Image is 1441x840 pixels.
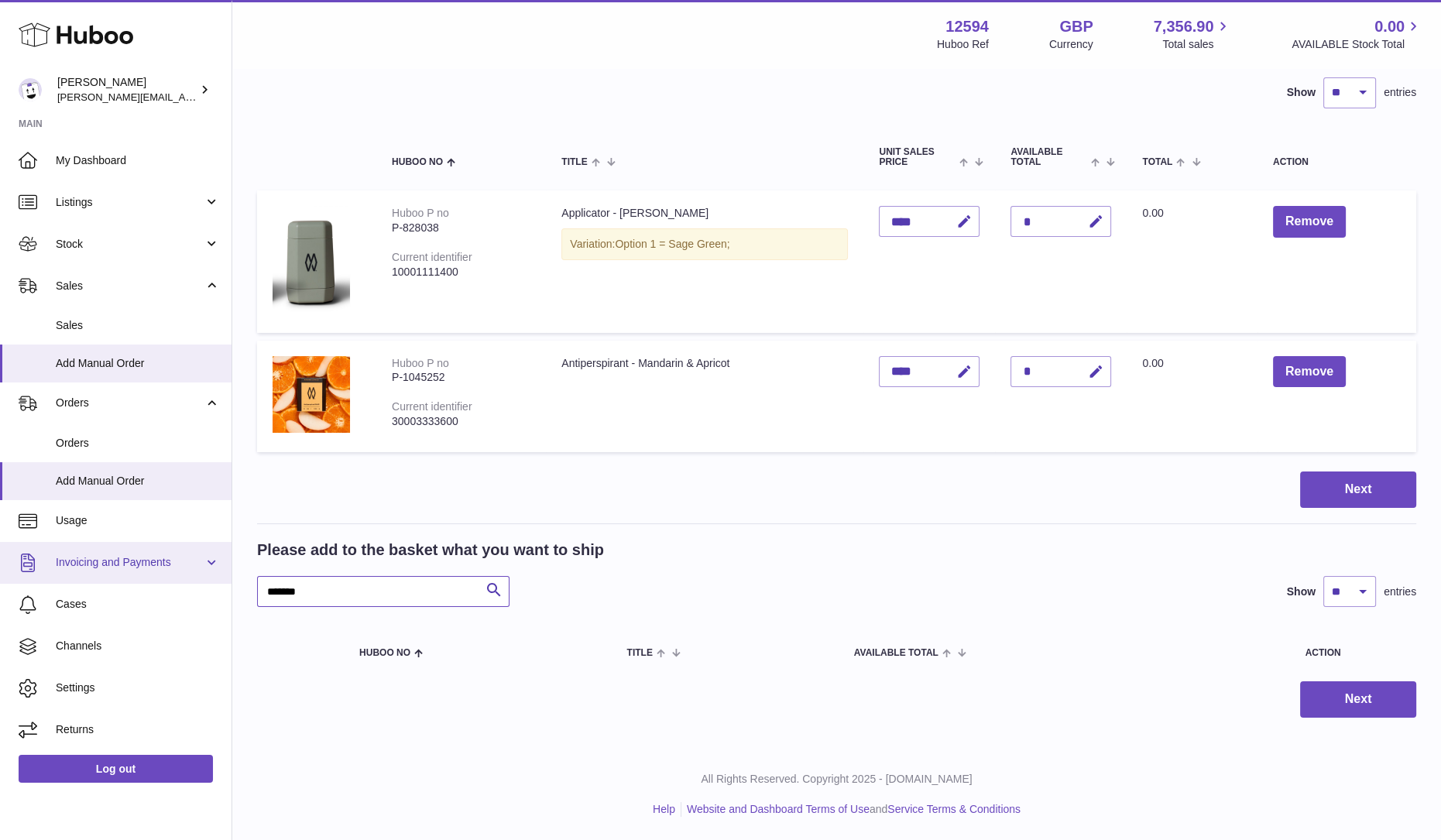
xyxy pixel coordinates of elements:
[56,681,220,695] span: Settings
[1273,356,1346,388] button: Remove
[245,772,1429,787] p: All Rights Reserved. Copyright 2025 - [DOMAIN_NAME]
[392,265,530,279] div: 10001111400
[561,157,587,167] span: Title
[257,540,604,561] h2: Please add to the basket what you want to ship
[392,357,449,369] div: Huboo P no
[1374,16,1405,37] span: 0.00
[56,597,220,612] span: Cases
[561,228,848,260] div: Variation:
[56,722,220,737] span: Returns
[56,396,204,410] span: Orders
[1230,630,1416,674] th: Action
[359,648,410,658] span: Huboo no
[56,474,220,489] span: Add Manual Order
[653,803,675,815] a: Help
[1384,85,1416,100] span: entries
[392,370,530,385] div: P-1045252
[56,639,220,653] span: Channels
[273,356,350,434] img: Antiperspirant - Mandarin & Apricot
[1142,157,1172,167] span: Total
[19,78,42,101] img: owen@wearemakewaves.com
[392,414,530,429] div: 30003333600
[392,221,530,235] div: P-828038
[1154,16,1214,37] span: 7,356.90
[57,91,311,103] span: [PERSON_NAME][EMAIL_ADDRESS][DOMAIN_NAME]
[1059,16,1093,37] strong: GBP
[56,318,220,333] span: Sales
[615,238,729,250] span: Option 1 = Sage Green;
[1287,585,1316,599] label: Show
[1162,37,1231,52] span: Total sales
[56,513,220,528] span: Usage
[56,279,204,293] span: Sales
[687,803,870,815] a: Website and Dashboard Terms of Use
[1287,85,1316,100] label: Show
[887,803,1021,815] a: Service Terms & Conditions
[56,436,220,451] span: Orders
[1292,37,1422,52] span: AVAILABLE Stock Total
[1010,147,1087,167] span: AVAILABLE Total
[1049,37,1093,52] div: Currency
[56,356,220,371] span: Add Manual Order
[392,207,449,219] div: Huboo P no
[19,755,213,783] a: Log out
[1292,16,1422,52] a: 0.00 AVAILABLE Stock Total
[57,75,197,105] div: [PERSON_NAME]
[392,251,472,263] div: Current identifier
[56,237,204,252] span: Stock
[937,37,989,52] div: Huboo Ref
[945,16,989,37] strong: 12594
[56,195,204,210] span: Listings
[56,555,204,570] span: Invoicing and Payments
[1273,206,1346,238] button: Remove
[1142,357,1163,369] span: 0.00
[879,147,956,167] span: Unit Sales Price
[392,157,443,167] span: Huboo no
[1300,471,1416,508] button: Next
[681,802,1021,817] li: and
[1273,157,1401,167] div: Action
[627,648,653,658] span: Title
[854,648,938,658] span: AVAILABLE Total
[546,190,863,332] td: Applicator - [PERSON_NAME]
[1300,681,1416,718] button: Next
[392,400,472,413] div: Current identifier
[273,206,350,314] img: Applicator - Sage Green
[1142,207,1163,219] span: 0.00
[546,341,863,453] td: Antiperspirant - Mandarin & Apricot
[1384,585,1416,599] span: entries
[56,153,220,168] span: My Dashboard
[1154,16,1232,52] a: 7,356.90 Total sales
